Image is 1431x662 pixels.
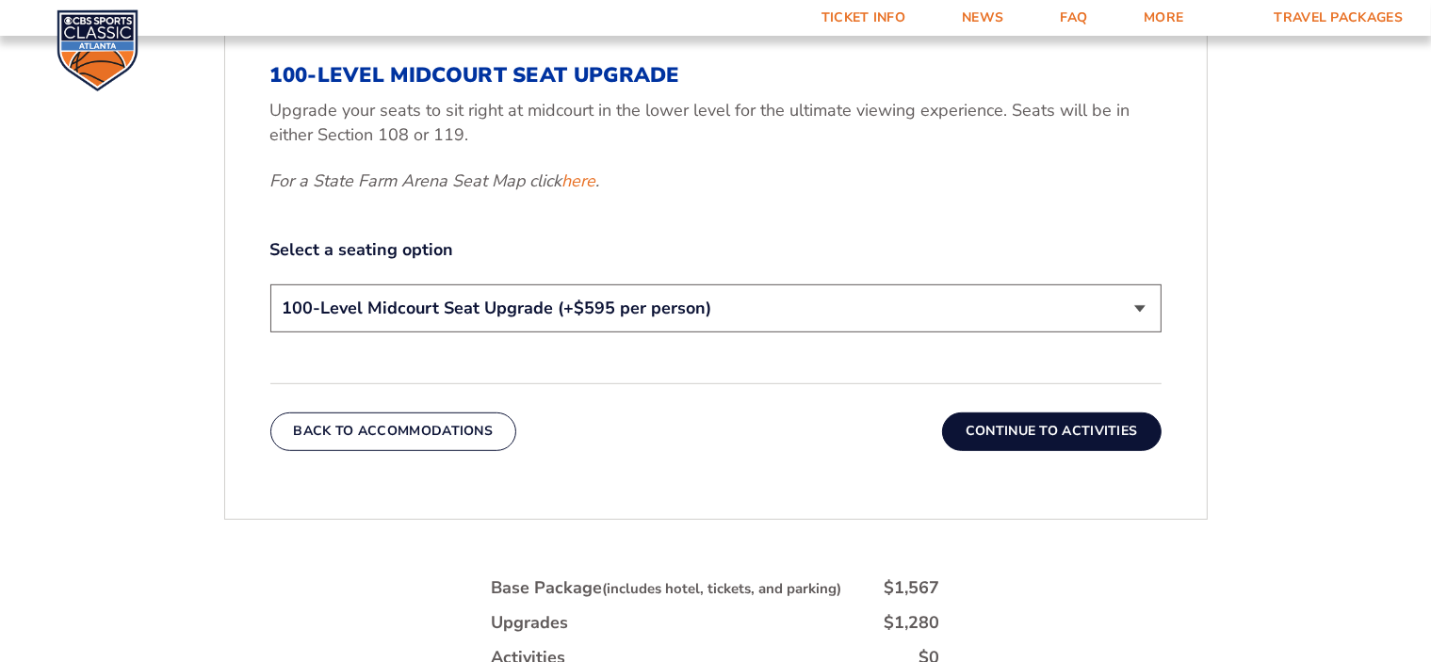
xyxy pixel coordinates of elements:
div: Upgrades [492,611,569,635]
small: (includes hotel, tickets, and parking) [603,579,842,598]
label: Select a seating option [270,238,1162,262]
button: Back To Accommodations [270,412,517,450]
a: here [562,170,596,193]
em: For a State Farm Arena Seat Map click . [270,170,600,192]
div: $1,280 [885,611,940,635]
div: $1,567 [885,576,940,600]
h3: 100-Level Midcourt Seat Upgrade [270,63,1162,88]
div: Base Package [492,576,842,600]
img: CBS Sports Classic [57,9,138,91]
p: Upgrade your seats to sit right at midcourt in the lower level for the ultimate viewing experienc... [270,99,1162,146]
button: Continue To Activities [942,412,1162,450]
